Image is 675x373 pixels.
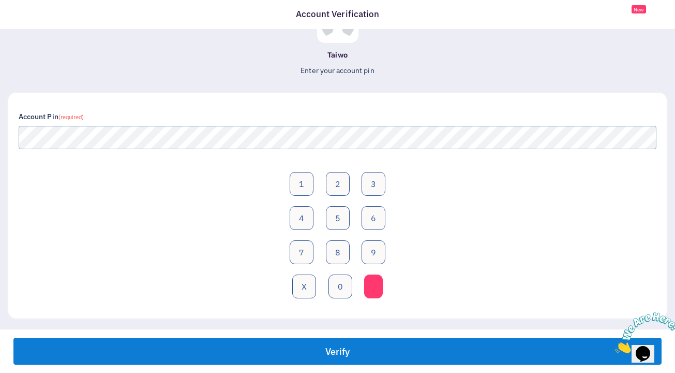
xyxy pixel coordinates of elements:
[301,66,374,75] span: Enter your account pin
[291,8,384,21] div: Account Verification
[290,172,313,196] button: 1
[362,240,385,264] button: 9
[292,275,316,298] button: X
[58,113,84,121] small: (required)
[8,51,667,60] h6: Taiwo
[326,206,350,230] button: 5
[326,240,350,264] button: 8
[19,111,84,122] label: Account Pin
[290,206,313,230] button: 4
[632,5,646,13] span: New
[4,4,68,45] img: Chat attention grabber
[362,206,385,230] button: 6
[362,172,385,196] button: 3
[328,275,352,298] button: 0
[326,172,350,196] button: 2
[290,240,313,264] button: 7
[611,308,675,357] iframe: chat widget
[13,338,662,365] button: Verify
